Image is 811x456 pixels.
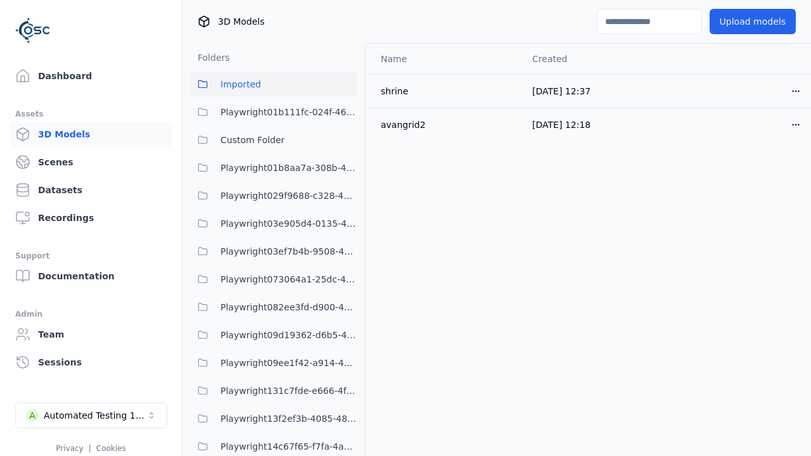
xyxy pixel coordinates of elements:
[10,149,172,175] a: Scenes
[26,409,39,422] div: A
[15,403,167,428] button: Select a workspace
[366,44,522,74] th: Name
[710,9,796,34] button: Upload models
[220,244,357,259] span: Playwright03ef7b4b-9508-47f0-8afd-5e0ec78663fc
[15,106,167,122] div: Assets
[190,267,357,292] button: Playwright073064a1-25dc-42be-bd5d-9b023c0ea8dd
[220,411,357,426] span: Playwright13f2ef3b-4085-48b8-a429-2a4839ebbf05
[190,211,357,236] button: Playwright03e905d4-0135-4922-94e2-0c56aa41bf04
[218,15,264,28] span: 3D Models
[96,444,126,453] a: Cookies
[10,205,172,231] a: Recordings
[56,444,83,453] a: Privacy
[522,44,666,74] th: Created
[10,350,172,375] a: Sessions
[190,72,357,97] button: Imported
[15,13,51,48] img: Logo
[220,327,357,343] span: Playwright09d19362-d6b5-4945-b4e5-b2ff4a555945
[220,439,357,454] span: Playwright14c67f65-f7fa-4a69-9dce-fa9a259dcaa1
[190,294,357,320] button: Playwright082ee3fd-d900-46a1-ac38-5b58dec680c1
[190,155,357,180] button: Playwright01b8aa7a-308b-4bdf-94f5-f3ea618c1f40
[10,322,172,347] a: Team
[381,118,512,131] div: avangrid2
[10,63,172,89] a: Dashboard
[220,188,357,203] span: Playwright029f9688-c328-482d-9c42-3b0c529f8514
[10,263,172,289] a: Documentation
[220,77,261,92] span: Imported
[10,122,172,147] a: 3D Models
[220,272,357,287] span: Playwright073064a1-25dc-42be-bd5d-9b023c0ea8dd
[190,51,230,64] h3: Folders
[190,322,357,348] button: Playwright09d19362-d6b5-4945-b4e5-b2ff4a555945
[15,307,167,322] div: Admin
[190,350,357,376] button: Playwright09ee1f42-a914-43b3-abf1-e7ca57cf5f96
[190,127,357,153] button: Custom Folder
[532,86,591,96] span: [DATE] 12:37
[532,120,591,130] span: [DATE] 12:18
[220,355,357,370] span: Playwright09ee1f42-a914-43b3-abf1-e7ca57cf5f96
[10,177,172,203] a: Datasets
[220,132,284,148] span: Custom Folder
[381,85,512,98] div: shrine
[15,248,167,263] div: Support
[220,160,357,175] span: Playwright01b8aa7a-308b-4bdf-94f5-f3ea618c1f40
[220,383,357,398] span: Playwright131c7fde-e666-4f3e-be7e-075966dc97bc
[190,99,357,125] button: Playwright01b111fc-024f-466d-9bae-c06bfb571c6d
[220,216,357,231] span: Playwright03e905d4-0135-4922-94e2-0c56aa41bf04
[220,300,357,315] span: Playwright082ee3fd-d900-46a1-ac38-5b58dec680c1
[190,183,357,208] button: Playwright029f9688-c328-482d-9c42-3b0c529f8514
[190,378,357,403] button: Playwright131c7fde-e666-4f3e-be7e-075966dc97bc
[44,409,146,422] div: Automated Testing 1 - Playwright
[190,239,357,264] button: Playwright03ef7b4b-9508-47f0-8afd-5e0ec78663fc
[89,444,91,453] span: |
[220,104,357,120] span: Playwright01b111fc-024f-466d-9bae-c06bfb571c6d
[190,406,357,431] button: Playwright13f2ef3b-4085-48b8-a429-2a4839ebbf05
